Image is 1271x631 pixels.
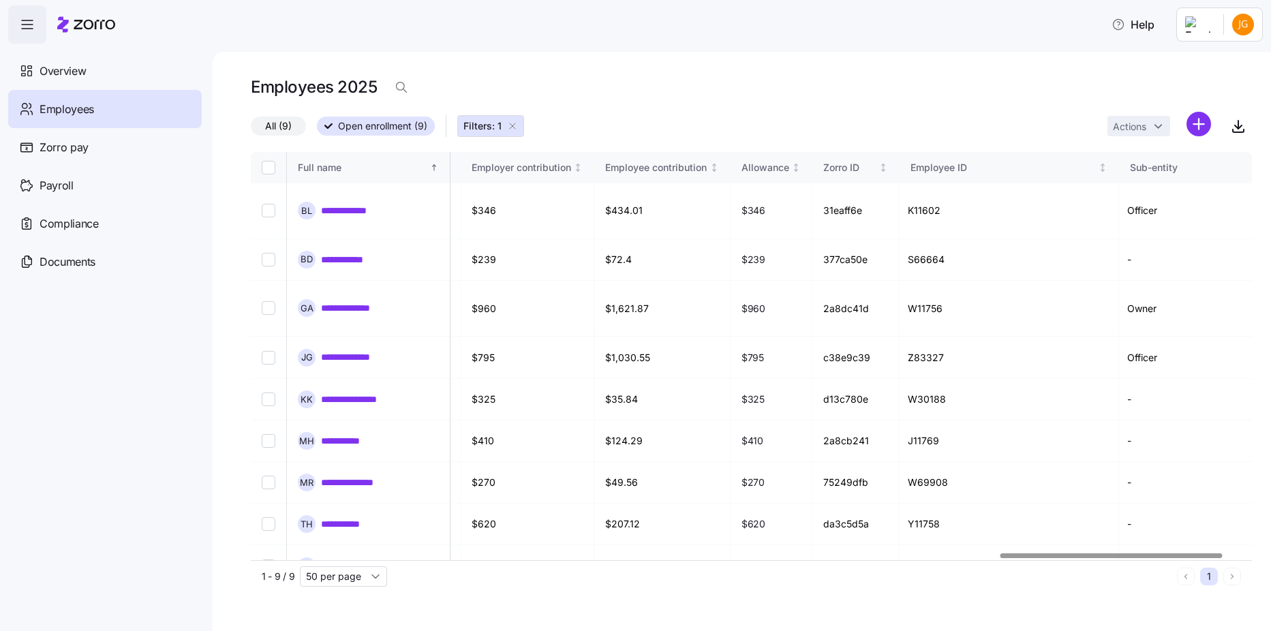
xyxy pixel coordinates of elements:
td: $795 [461,337,595,379]
input: Select record 2 [262,253,275,266]
td: $1,621.87 [594,281,731,337]
td: c38e9c39 [812,337,900,379]
span: Compliance [40,215,99,232]
span: $795 [741,351,764,365]
img: be28eee7940ff7541a673135d606113e [1232,14,1254,35]
th: Zorro IDNot sorted [812,152,900,183]
button: Next page [1223,568,1241,585]
a: Overview [8,52,202,90]
td: $35.84 [594,379,731,420]
span: T H [301,520,313,529]
button: Filters: 1 [457,115,524,137]
span: Documents [40,253,95,271]
div: Not sorted [1098,163,1107,172]
input: Select record 5 [262,393,275,406]
td: 377ca50e [812,239,900,281]
span: $410 [741,434,763,448]
span: $270 [741,476,765,489]
a: Employees [8,90,202,128]
img: Employer logo [1185,16,1212,33]
td: S66664 [900,239,1119,281]
td: $72.4 [594,239,731,281]
td: $325 [461,379,595,420]
span: Open enrollment (9) [338,117,427,135]
td: 75249dfb [812,462,900,504]
span: Employees [40,101,94,118]
td: $346 [461,183,595,239]
td: G82902 [900,545,1119,587]
span: $620 [741,517,765,531]
th: Employer contributionNot sorted [461,152,595,183]
span: J G [301,353,313,362]
div: Sorted ascending [429,163,439,172]
input: Select record 9 [262,559,275,573]
td: 787a5916 [812,545,900,587]
span: Payroll [40,177,74,194]
span: $960 [741,302,765,315]
div: Not sorted [573,163,583,172]
div: Allowance [741,160,789,175]
div: Employee ID [910,160,1096,175]
td: W69908 [900,462,1119,504]
td: d13c780e [812,379,900,420]
th: Employee IDNot sorted [900,152,1119,183]
span: All (9) [265,117,292,135]
a: Documents [8,243,202,281]
th: Employee contributionNot sorted [594,152,731,183]
input: Select record 7 [262,476,275,489]
div: Zorro ID [823,160,876,175]
th: AllowanceNot sorted [731,152,813,183]
span: M R [300,478,313,487]
span: 1 - 9 / 9 [262,570,294,583]
input: Select record 4 [262,351,275,365]
span: Overview [40,63,86,80]
td: 31eaff6e [812,183,900,239]
td: Z83327 [900,337,1119,379]
div: Not sorted [709,163,719,172]
div: Full name [298,160,427,175]
td: K11602 [900,183,1119,239]
td: $410 [461,420,595,462]
input: Select record 1 [262,204,275,217]
td: $107.9 [594,545,731,587]
div: Not sorted [791,163,801,172]
input: Select record 6 [262,434,275,448]
td: $960 [461,281,595,337]
td: Y11758 [900,504,1119,545]
span: B L [301,206,312,215]
td: 2a8dc41d [812,281,900,337]
h1: Employees 2025 [251,76,377,97]
div: Not sorted [878,163,888,172]
td: 2a8cb241 [812,420,900,462]
button: Help [1101,11,1165,38]
span: M H [299,437,314,446]
td: J11769 [900,420,1119,462]
span: $346 [741,204,765,217]
td: $620 [461,504,595,545]
a: Payroll [8,166,202,204]
span: Filters: 1 [463,119,502,133]
td: da3c5d5a [812,504,900,545]
span: Zorro pay [40,139,89,156]
span: K K [301,395,313,404]
div: Employee contribution [605,160,707,175]
span: B D [301,255,313,264]
span: Actions [1113,122,1146,132]
input: Select all records [262,161,275,174]
td: $239 [461,239,595,281]
td: W11756 [900,281,1119,337]
span: G A [301,304,313,313]
td: W30188 [900,379,1119,420]
a: Zorro pay [8,128,202,166]
td: $249 [461,545,595,587]
span: $325 [741,393,765,406]
td: $270 [461,462,595,504]
td: $1,030.55 [594,337,731,379]
span: $239 [741,253,765,266]
input: Select record 3 [262,301,275,315]
input: Select record 8 [262,517,275,531]
button: Actions [1107,116,1170,136]
td: $49.56 [594,462,731,504]
button: Previous page [1177,568,1195,585]
button: 1 [1200,568,1218,585]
